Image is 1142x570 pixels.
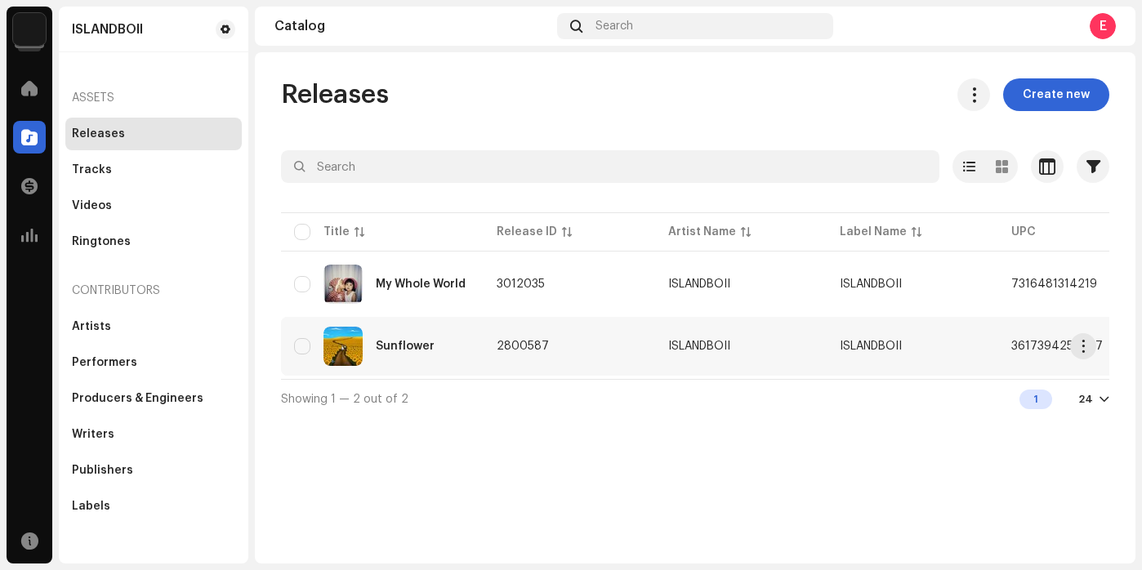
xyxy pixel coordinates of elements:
div: Sunflower [376,341,435,352]
div: Label Name [840,224,907,240]
span: 3617394257797 [1011,341,1103,352]
img: c99b1a79-64b0-43e0-bdf0-b58239b09085 [323,265,363,304]
div: Releases [72,127,125,140]
re-m-nav-item: Ringtones [65,225,242,258]
div: Artist Name [668,224,736,240]
span: Releases [281,78,389,111]
re-m-nav-item: Producers & Engineers [65,382,242,415]
div: 1 [1019,390,1052,409]
span: ISLANDBOII [840,341,902,352]
div: Labels [72,500,110,513]
div: Writers [72,428,114,441]
div: ISLANDBOII [668,341,730,352]
re-m-nav-item: Tracks [65,154,242,186]
span: ISLANDBOII [668,278,814,290]
div: My Whole World [376,278,466,290]
div: Title [323,224,350,240]
div: E [1090,13,1116,39]
re-m-nav-item: Videos [65,189,242,222]
div: Videos [72,199,112,212]
div: Artists [72,320,111,333]
div: Catalog [274,20,551,33]
span: 3012035 [497,278,545,290]
div: Release ID [497,224,557,240]
re-m-nav-item: Writers [65,418,242,451]
input: Search [281,150,939,183]
img: 20d360c5-4010-4a2e-aac8-4c59d01eefc9 [323,327,363,366]
re-a-nav-header: Contributors [65,271,242,310]
div: Ringtones [72,235,131,248]
span: ISLANDBOII [668,341,814,352]
div: Producers & Engineers [72,392,203,405]
span: 2800587 [497,341,549,352]
button: Create new [1003,78,1109,111]
re-m-nav-item: Releases [65,118,242,150]
img: de0d2825-999c-4937-b35a-9adca56ee094 [13,13,46,46]
span: Create new [1023,78,1090,111]
div: ISLANDBOII [72,23,143,36]
div: Tracks [72,163,112,176]
re-m-nav-item: Performers [65,346,242,379]
div: ISLANDBOII [668,278,730,290]
div: 24 [1078,393,1093,406]
re-m-nav-item: Artists [65,310,242,343]
span: ISLANDBOII [840,278,902,290]
re-m-nav-item: Publishers [65,454,242,487]
re-a-nav-header: Assets [65,78,242,118]
div: Publishers [72,464,133,477]
re-m-nav-item: Labels [65,490,242,523]
div: Performers [72,356,137,369]
span: 7316481314219 [1011,278,1097,290]
span: Search [596,20,633,33]
span: Showing 1 — 2 out of 2 [281,394,408,405]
